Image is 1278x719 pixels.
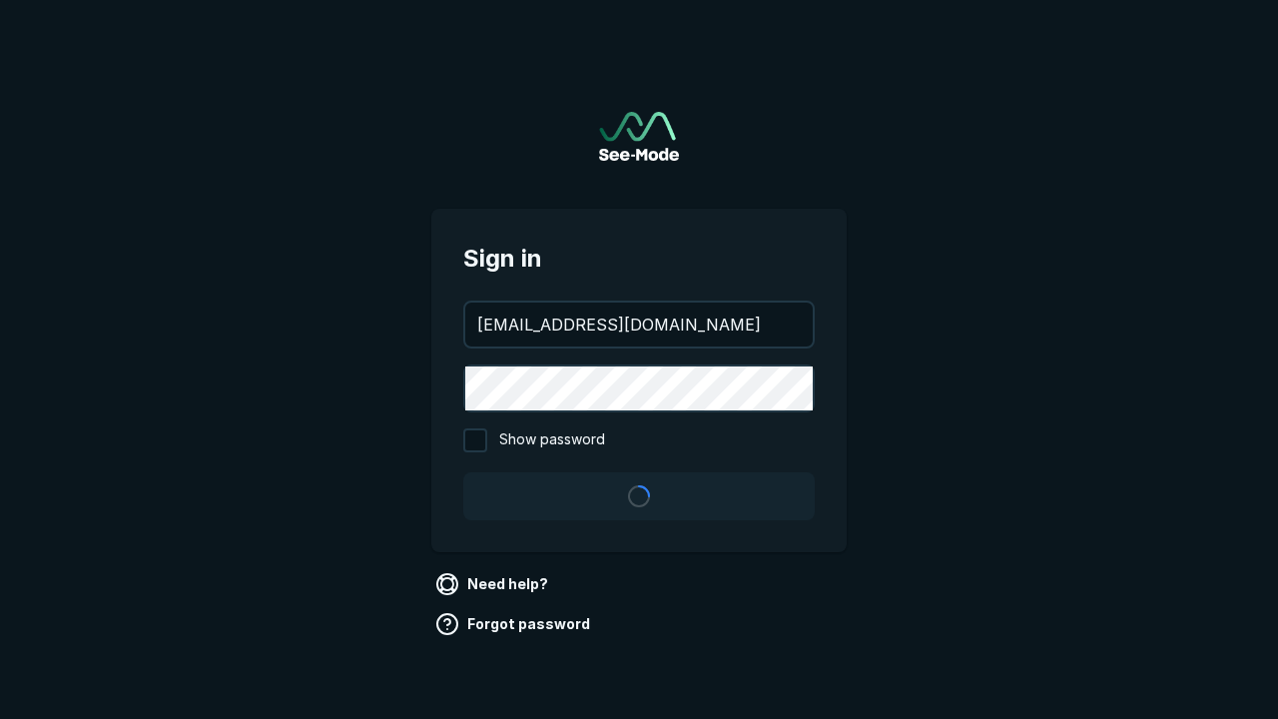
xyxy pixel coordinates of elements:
span: Show password [499,428,605,452]
img: See-Mode Logo [599,112,679,161]
a: Forgot password [431,608,598,640]
span: Sign in [463,241,815,277]
a: Need help? [431,568,556,600]
input: your@email.com [465,303,813,347]
a: Go to sign in [599,112,679,161]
